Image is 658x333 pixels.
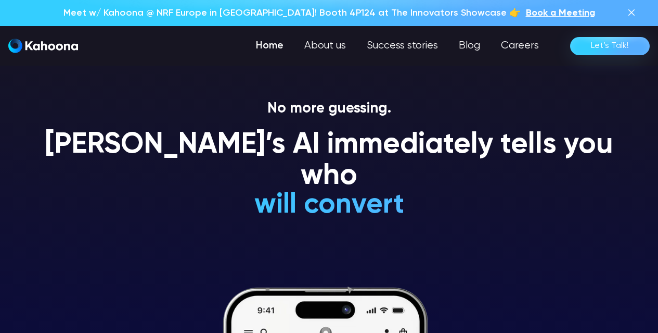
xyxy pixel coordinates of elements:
[246,35,294,56] a: Home
[33,100,625,118] p: No more guessing.
[33,130,625,192] h1: [PERSON_NAME]’s AI immediately tells you who
[8,39,78,54] a: home
[570,37,650,55] a: Let’s Talk!
[63,6,521,20] p: Meet w/ Kahoona @ NRF Europe in [GEOGRAPHIC_DATA]! Booth 4P124 at The Innovators Showcase 👉
[8,39,78,53] img: Kahoona logo white
[526,8,595,18] span: Book a Meeting
[526,6,595,20] a: Book a Meeting
[491,35,549,56] a: Careers
[591,38,629,54] div: Let’s Talk!
[448,35,491,56] a: Blog
[356,35,448,56] a: Success stories
[176,190,482,220] h1: will convert
[294,35,356,56] a: About us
